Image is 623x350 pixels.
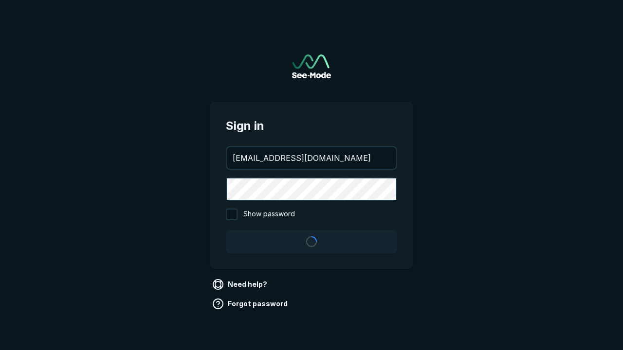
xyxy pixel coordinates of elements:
a: Forgot password [210,296,292,312]
input: your@email.com [227,147,396,169]
span: Show password [243,209,295,220]
a: Go to sign in [292,54,331,78]
img: See-Mode Logo [292,54,331,78]
span: Sign in [226,117,397,135]
a: Need help? [210,277,271,292]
